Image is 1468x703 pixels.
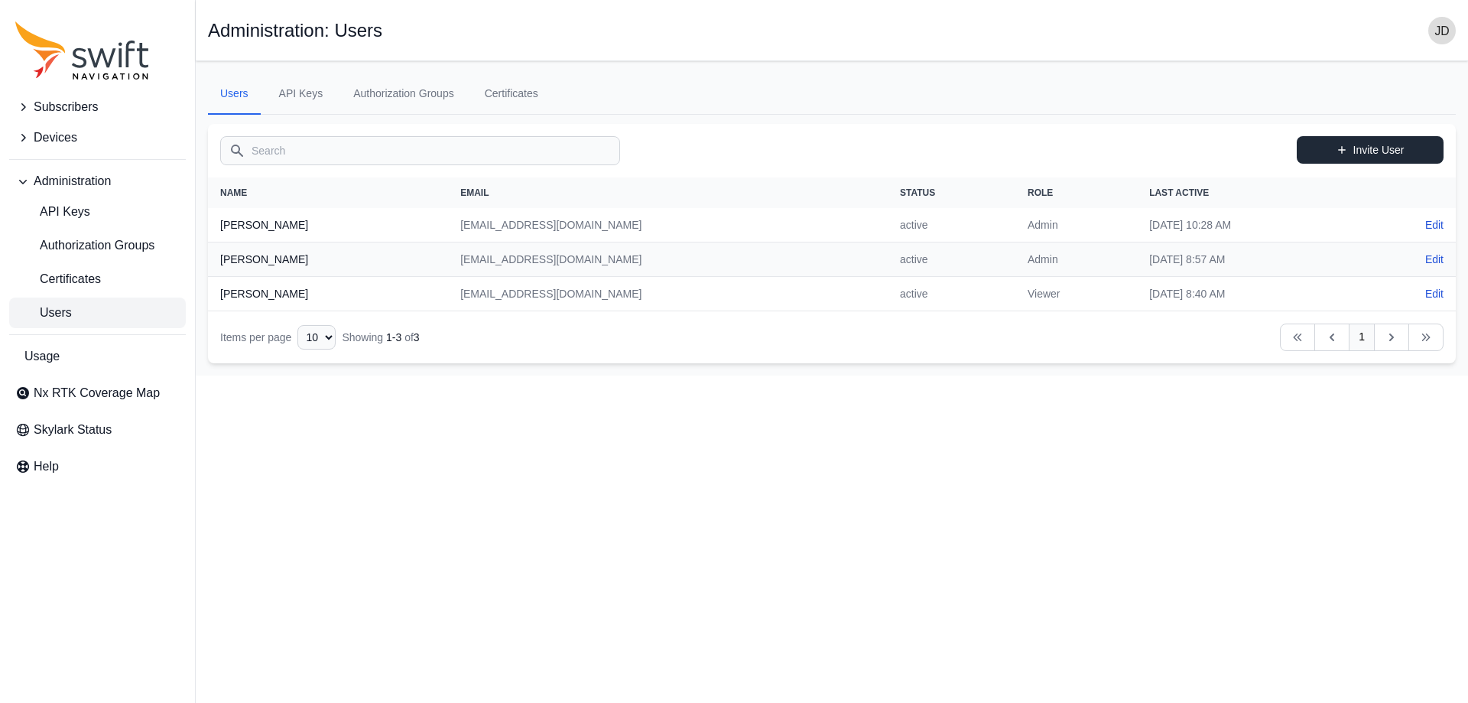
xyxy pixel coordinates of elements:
button: Devices [9,122,186,153]
td: [DATE] 8:40 AM [1137,277,1364,311]
td: [EMAIL_ADDRESS][DOMAIN_NAME] [448,277,888,311]
img: user photo [1428,17,1456,44]
a: Help [9,451,186,482]
span: Devices [34,129,77,147]
div: Showing of [342,330,419,345]
a: Certificates [9,264,186,295]
span: Users [15,304,72,322]
th: Status [888,177,1015,208]
a: Edit [1425,252,1444,267]
nav: Table navigation [208,311,1456,363]
a: 1 [1349,324,1375,351]
select: Display Limit [297,325,336,350]
th: Email [448,177,888,208]
td: Viewer [1015,277,1137,311]
th: Last Active [1137,177,1364,208]
td: Admin [1015,242,1137,277]
td: [EMAIL_ADDRESS][DOMAIN_NAME] [448,208,888,242]
a: Certificates [473,73,550,115]
td: [DATE] 10:28 AM [1137,208,1364,242]
a: Users [9,298,186,328]
th: [PERSON_NAME] [208,242,448,277]
a: API Keys [267,73,336,115]
th: [PERSON_NAME] [208,208,448,242]
span: Items per page [220,331,291,343]
td: active [888,208,1015,242]
span: Certificates [15,270,101,288]
a: Authorization Groups [9,230,186,261]
span: Authorization Groups [15,236,154,255]
span: Subscribers [34,98,98,116]
a: Users [208,73,261,115]
th: Name [208,177,448,208]
h1: Administration: Users [208,21,382,40]
th: [PERSON_NAME] [208,277,448,311]
span: Usage [24,347,60,366]
td: Admin [1015,208,1137,242]
span: 1 - 3 [386,331,401,343]
span: 3 [414,331,420,343]
button: Administration [9,166,186,197]
span: Help [34,457,59,476]
span: Nx RTK Coverage Map [34,384,160,402]
a: Edit [1425,217,1444,233]
a: Usage [9,341,186,372]
td: [DATE] 8:57 AM [1137,242,1364,277]
span: API Keys [15,203,90,221]
td: active [888,277,1015,311]
a: Authorization Groups [341,73,466,115]
th: Role [1015,177,1137,208]
a: Edit [1425,286,1444,301]
a: Invite User [1297,136,1444,164]
input: Search [220,136,620,165]
a: Skylark Status [9,415,186,445]
td: [EMAIL_ADDRESS][DOMAIN_NAME] [448,242,888,277]
button: Subscribers [9,92,186,122]
a: Nx RTK Coverage Map [9,378,186,408]
td: active [888,242,1015,277]
span: Administration [34,172,111,190]
a: API Keys [9,197,186,227]
span: Skylark Status [34,421,112,439]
